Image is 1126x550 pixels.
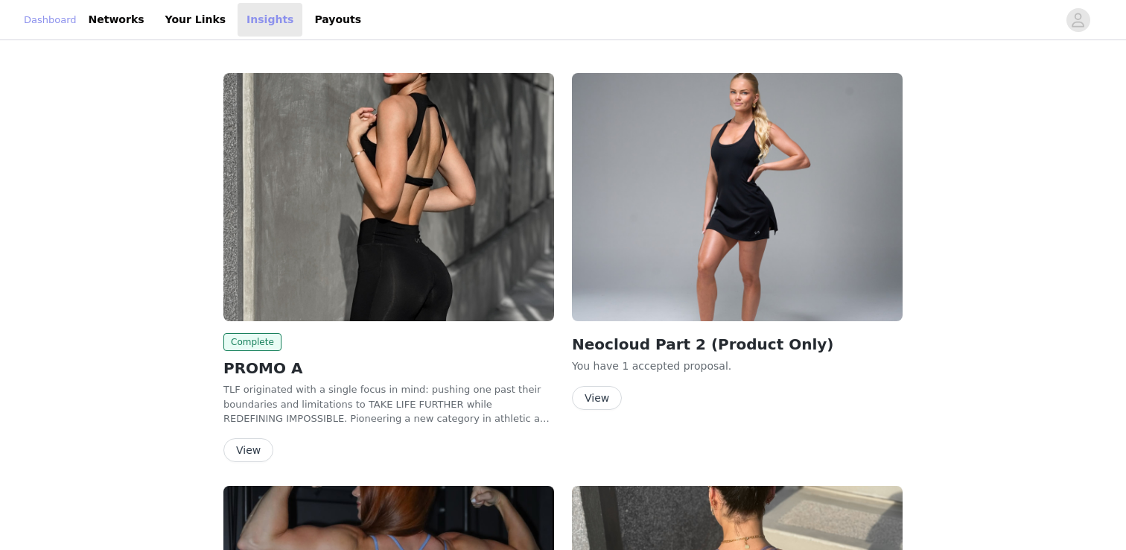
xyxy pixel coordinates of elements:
[1071,8,1085,32] div: avatar
[572,333,903,355] h2: Neocloud Part 2 (Product Only)
[572,393,622,404] a: View
[305,3,370,37] a: Payouts
[223,445,273,456] a: View
[223,333,281,351] span: Complete
[223,73,554,321] img: TLF Apparel
[223,438,273,462] button: View
[572,358,903,374] p: You have 1 accepted proposal .
[80,3,153,37] a: Networks
[572,73,903,321] img: TLF Apparel
[572,386,622,410] button: View
[223,357,554,379] h2: PROMO A
[24,13,77,28] a: Dashboard
[238,3,302,37] a: Insights
[223,382,554,426] p: TLF originated with a single focus in mind: pushing one past their boundaries and limitations to ...
[156,3,235,37] a: Your Links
